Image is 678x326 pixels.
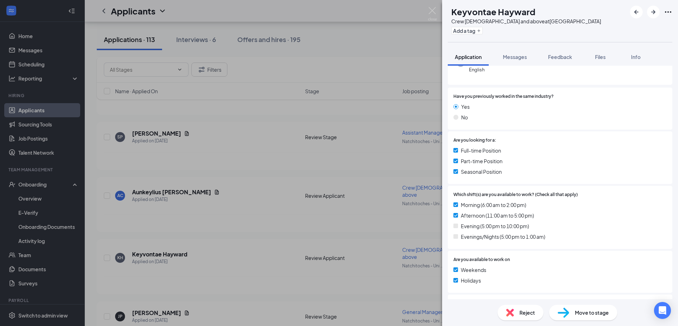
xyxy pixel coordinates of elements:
[453,137,496,144] span: Are you looking for a:
[575,309,609,316] span: Move to stage
[453,256,510,263] span: Are you available to work on
[664,8,672,16] svg: Ellipses
[461,147,501,154] span: Full-time Position
[461,201,526,209] span: Morning (6:00 am to 2:00 pm)
[461,113,468,121] span: No
[455,54,482,60] span: Application
[647,6,660,18] button: ArrowRight
[595,54,606,60] span: Files
[654,302,671,319] div: Open Intercom Messenger
[503,54,527,60] span: Messages
[461,222,529,230] span: Evening (5:00 pm to 10:00 pm)
[451,18,601,25] div: Crew [DEMOGRAPHIC_DATA] and above at [GEOGRAPHIC_DATA]
[461,233,545,241] span: Evenings/Nights (5:00 pm to 1:00 am)
[469,66,513,73] span: English
[451,27,483,34] button: PlusAdd a tag
[477,29,481,33] svg: Plus
[461,277,481,284] span: Holidays
[630,6,643,18] button: ArrowLeftNew
[548,54,572,60] span: Feedback
[632,8,641,16] svg: ArrowLeftNew
[631,54,641,60] span: Info
[649,8,658,16] svg: ArrowRight
[453,93,554,100] span: Have you previously worked in the same industry?
[461,266,486,274] span: Weekends
[461,157,502,165] span: Part-time Position
[451,6,535,18] h1: Keyvontae Hayward
[461,103,470,111] span: Yes
[453,191,578,198] span: Which shift(s) are you available to work? (Check all that apply)
[519,309,535,316] span: Reject
[461,168,502,176] span: Seasonal Position
[461,212,534,219] span: Afternoon (11:00 am to 5:00 pm)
